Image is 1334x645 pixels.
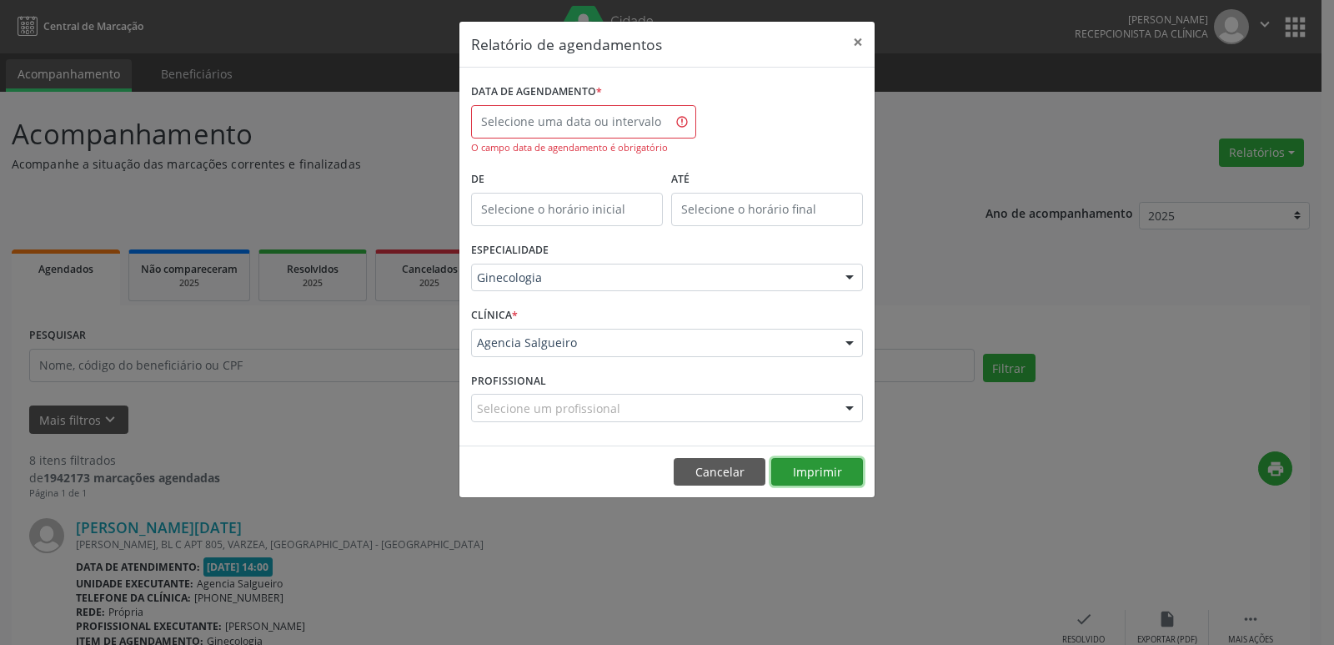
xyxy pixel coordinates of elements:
[471,303,518,329] label: CLÍNICA
[471,167,663,193] label: De
[471,33,662,55] h5: Relatório de agendamentos
[477,335,829,351] span: Agencia Salgueiro
[471,369,546,395] label: PROFISSIONAL
[471,79,602,105] label: DATA DE AGENDAMENTO
[477,400,620,417] span: Selecione um profissional
[671,167,863,193] label: ATÉ
[471,193,663,226] input: Selecione o horário inicial
[471,141,696,155] div: O campo data de agendamento é obrigatório
[671,193,863,226] input: Selecione o horário final
[841,22,875,63] button: Close
[471,238,549,264] label: ESPECIALIDADE
[477,270,829,286] span: Ginecologia
[674,458,765,486] button: Cancelar
[471,105,696,139] input: Selecione uma data ou intervalo
[771,458,863,486] button: Imprimir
